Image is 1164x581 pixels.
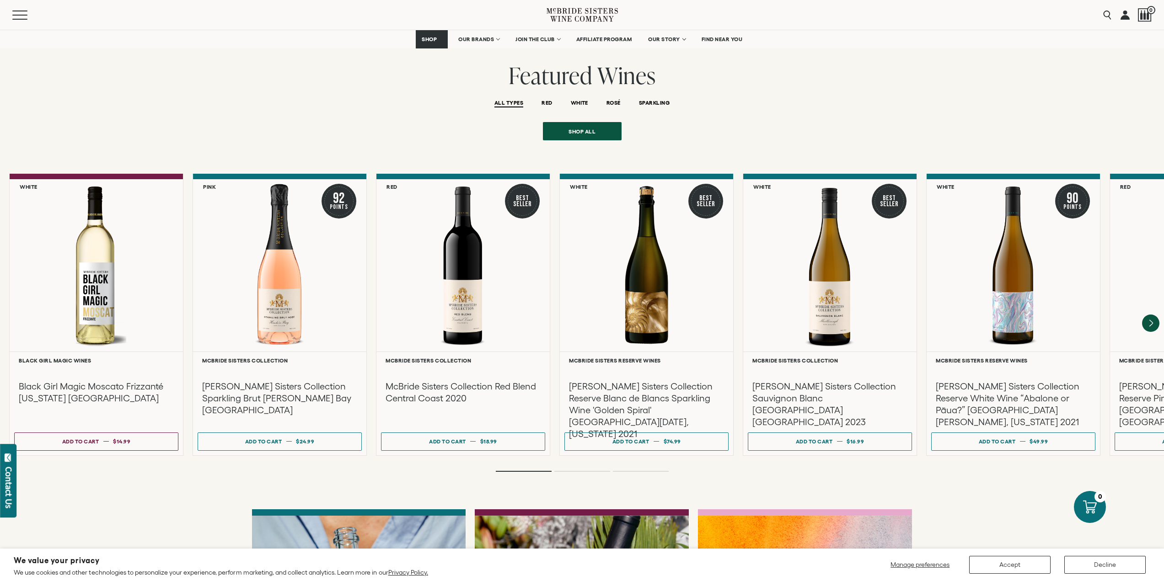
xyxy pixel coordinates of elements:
[570,30,638,48] a: AFFILIATE PROGRAM
[245,435,282,448] div: Add to cart
[496,471,552,472] li: Page dot 1
[203,184,216,190] h6: Pink
[847,438,864,444] span: $16.99
[543,122,622,140] a: Shop all
[613,471,669,472] li: Page dot 3
[926,174,1100,455] a: White 90 Points McBride Sisters Collection Reserve White Wine McBride Sisters Reserve Wines [PERS...
[198,432,362,451] button: Add to cart $24.99
[494,100,523,107] button: ALL TYPES
[702,36,743,43] span: FIND NEAR YOU
[753,184,771,190] h6: White
[19,357,174,363] h6: Black Girl Magic Wines
[20,184,38,190] h6: White
[14,568,428,576] p: We use cookies and other technologies to personalize your experience, perform marketing, and coll...
[796,435,833,448] div: Add to cart
[202,380,357,416] h3: [PERSON_NAME] Sisters Collection Sparkling Brut [PERSON_NAME] Bay [GEOGRAPHIC_DATA]
[931,432,1095,451] button: Add to cart $49.99
[515,36,555,43] span: JOIN THE CLUB
[597,59,656,91] span: Wines
[12,11,45,20] button: Mobile Menu Trigger
[376,174,550,455] a: Red Best Seller McBride Sisters Collection Red Blend Central Coast McBride Sisters Collection McB...
[748,432,912,451] button: Add to cart $16.99
[202,357,357,363] h6: McBride Sisters Collection
[113,438,130,444] span: $14.99
[386,380,541,404] h3: McBride Sisters Collection Red Blend Central Coast 2020
[381,432,545,451] button: Add to cart $18.99
[552,123,612,140] span: Shop all
[509,59,592,91] span: Featured
[606,100,621,107] button: ROSÉ
[388,569,428,576] a: Privacy Policy.
[564,432,729,451] button: Add to cart $74.99
[510,30,566,48] a: JOIN THE CLUB
[429,435,466,448] div: Add to cart
[570,184,588,190] h6: White
[936,357,1091,363] h6: McBride Sisters Reserve Wines
[9,174,183,455] a: White Black Girl Magic Moscato Frizzanté California NV Black Girl Magic Wines Black Girl Magic Mo...
[639,100,670,107] button: SPARKLING
[296,438,314,444] span: $24.99
[480,438,497,444] span: $18.99
[648,36,680,43] span: OUR STORY
[979,435,1016,448] div: Add to cart
[569,357,724,363] h6: McBride Sisters Reserve Wines
[1030,438,1048,444] span: $49.99
[664,438,681,444] span: $74.99
[642,30,691,48] a: OUR STORY
[386,184,397,190] h6: Red
[743,174,917,455] a: White Best Seller McBride Sisters Collection SauvignonBlanc McBride Sisters Collection [PERSON_NA...
[386,357,541,363] h6: McBride Sisters Collection
[19,380,174,404] h3: Black Girl Magic Moscato Frizzanté [US_STATE] [GEOGRAPHIC_DATA]
[696,30,749,48] a: FIND NEAR YOU
[890,561,949,568] span: Manage preferences
[752,380,907,428] h3: [PERSON_NAME] Sisters Collection Sauvignon Blanc [GEOGRAPHIC_DATA] [GEOGRAPHIC_DATA] 2023
[14,432,178,451] button: Add to cart $14.99
[937,184,955,190] h6: White
[576,36,632,43] span: AFFILIATE PROGRAM
[1142,314,1159,332] button: Next
[452,30,505,48] a: OUR BRANDS
[571,100,588,107] button: WHITE
[936,380,1091,428] h3: [PERSON_NAME] Sisters Collection Reserve White Wine “Abalone or Pāua?” [GEOGRAPHIC_DATA][PERSON_N...
[569,380,724,440] h3: [PERSON_NAME] Sisters Collection Reserve Blanc de Blancs Sparkling Wine 'Golden Spiral' [GEOGRAPH...
[1120,184,1131,190] h6: Red
[1094,491,1106,502] div: 0
[969,556,1051,574] button: Accept
[554,471,610,472] li: Page dot 2
[542,100,552,107] button: RED
[14,557,428,565] h2: We value your privacy
[612,435,649,448] div: Add to cart
[885,556,955,574] button: Manage preferences
[193,174,367,455] a: Pink 92 Points McBride Sisters Collection Sparkling Brut Rose Hawke's Bay NV McBride Sisters Coll...
[4,467,13,508] div: Contact Us
[1147,6,1155,14] span: 0
[752,357,907,363] h6: McBride Sisters Collection
[62,435,99,448] div: Add to cart
[559,174,734,455] a: White Best Seller McBride Sisters Collection Reserve Blanc de Blancs Sparkling Wine 'Golden Spira...
[458,36,494,43] span: OUR BRANDS
[416,30,448,48] a: SHOP
[1064,556,1146,574] button: Decline
[422,36,437,43] span: SHOP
